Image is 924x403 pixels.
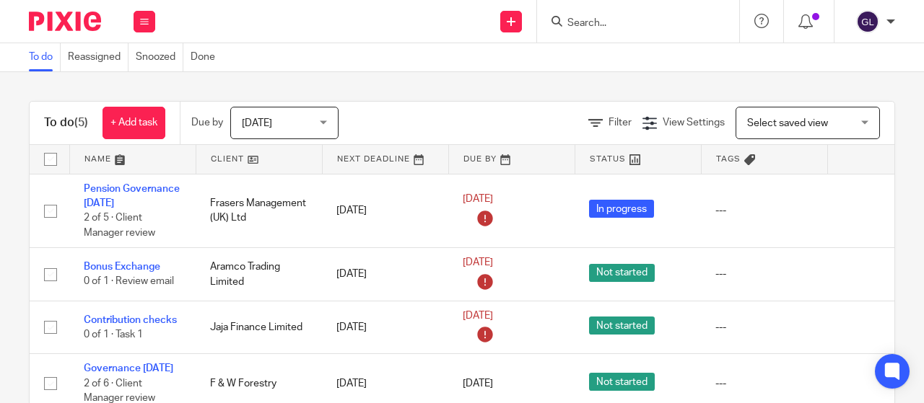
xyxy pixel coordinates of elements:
td: [DATE] [322,174,448,248]
span: [DATE] [463,378,493,389]
img: svg%3E [856,10,879,33]
span: Not started [589,264,655,282]
span: 0 of 1 · Task 1 [84,329,143,340]
span: 0 of 1 · Review email [84,277,174,287]
span: Select saved view [747,118,828,128]
span: [DATE] [463,194,493,204]
td: [DATE] [322,248,448,301]
span: [DATE] [463,258,493,268]
td: Frasers Management (UK) Ltd [196,174,322,248]
a: Snoozed [136,43,183,71]
span: 2 of 5 · Client Manager review [84,213,155,238]
div: --- [715,203,813,218]
span: In progress [589,200,654,218]
a: Pension Governance [DATE] [84,184,180,208]
td: Jaja Finance Limited [196,301,322,354]
span: Not started [589,316,655,335]
div: --- [715,376,813,391]
span: View Settings [663,118,725,128]
a: To do [29,43,61,71]
span: (5) [74,117,88,128]
p: Due by [191,115,223,130]
span: Not started [589,373,655,391]
span: [DATE] [463,311,493,321]
a: Governance [DATE] [84,363,173,373]
a: Contribution checks [84,315,177,325]
img: Pixie [29,12,101,31]
h1: To do [44,115,88,130]
span: Filter [609,118,632,128]
span: Tags [716,155,741,163]
input: Search [566,17,696,30]
td: Aramco Trading Limited [196,248,322,301]
a: Bonus Exchange [84,262,160,272]
a: + Add task [103,107,165,139]
span: [DATE] [242,118,272,128]
div: --- [715,267,813,281]
td: [DATE] [322,301,448,354]
div: --- [715,320,813,335]
a: Reassigned [68,43,128,71]
a: Done [191,43,222,71]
